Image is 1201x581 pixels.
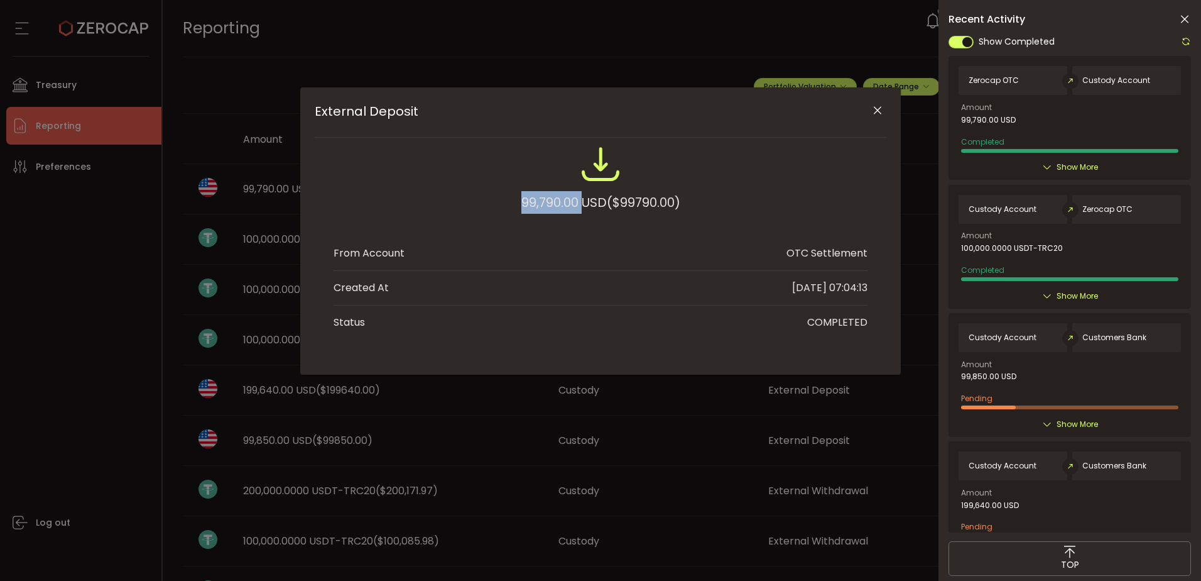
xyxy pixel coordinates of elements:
span: Amount [961,104,992,111]
div: 99,790.00 USD [521,191,680,214]
span: Custody Account [969,462,1036,470]
span: Pending [961,393,992,404]
span: Custody Account [1082,76,1150,85]
span: 100,000.0000 USDT-TRC20 [961,244,1063,253]
span: 99,850.00 USD [961,372,1016,381]
span: Recent Activity [948,14,1025,25]
span: External Deposit [315,104,829,119]
iframe: Chat Widget [1138,521,1201,581]
span: Show Completed [979,35,1055,48]
span: Zerocap OTC [969,76,1019,85]
span: Customers Bank [1082,462,1146,470]
span: Pending [961,521,992,532]
div: From Account [334,246,405,261]
span: Custody Account [969,333,1036,342]
div: [DATE] 07:04:13 [792,280,867,296]
span: 199,640.00 USD [961,501,1019,510]
span: Show More [1057,290,1098,302]
span: Amount [961,489,992,497]
div: External Deposit [300,87,901,375]
span: Customers Bank [1082,333,1146,342]
div: COMPLETED [807,315,867,330]
span: Show More [1057,418,1098,431]
div: Created At [334,280,389,296]
span: Amount [961,232,992,240]
span: ($99790.00) [607,191,680,214]
span: Zerocap OTC [1082,205,1133,214]
span: Completed [961,265,1004,275]
span: Amount [961,361,992,368]
div: OTC Settlement [786,246,867,261]
span: Completed [961,136,1004,147]
span: 99,790.00 USD [961,116,1016,124]
span: Custody Account [969,205,1036,214]
span: Show More [1057,161,1098,174]
span: TOP [1061,558,1079,572]
div: Status [334,315,365,330]
button: Close [866,100,888,122]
